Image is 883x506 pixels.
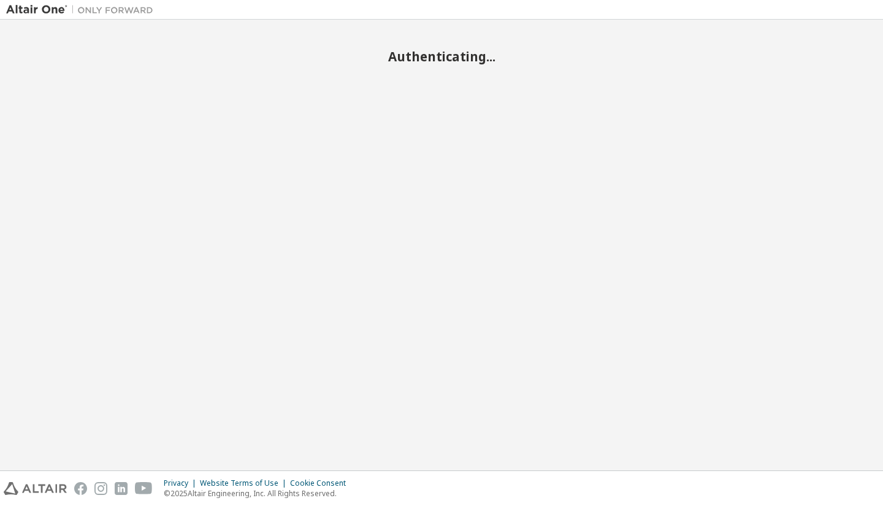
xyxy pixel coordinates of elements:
p: © 2025 Altair Engineering, Inc. All Rights Reserved. [164,488,353,499]
img: instagram.svg [94,482,107,495]
img: linkedin.svg [115,482,128,495]
div: Privacy [164,478,200,488]
h2: Authenticating... [6,48,877,64]
img: Altair One [6,4,159,16]
div: Website Terms of Use [200,478,290,488]
div: Cookie Consent [290,478,353,488]
img: altair_logo.svg [4,482,67,495]
img: facebook.svg [74,482,87,495]
img: youtube.svg [135,482,153,495]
